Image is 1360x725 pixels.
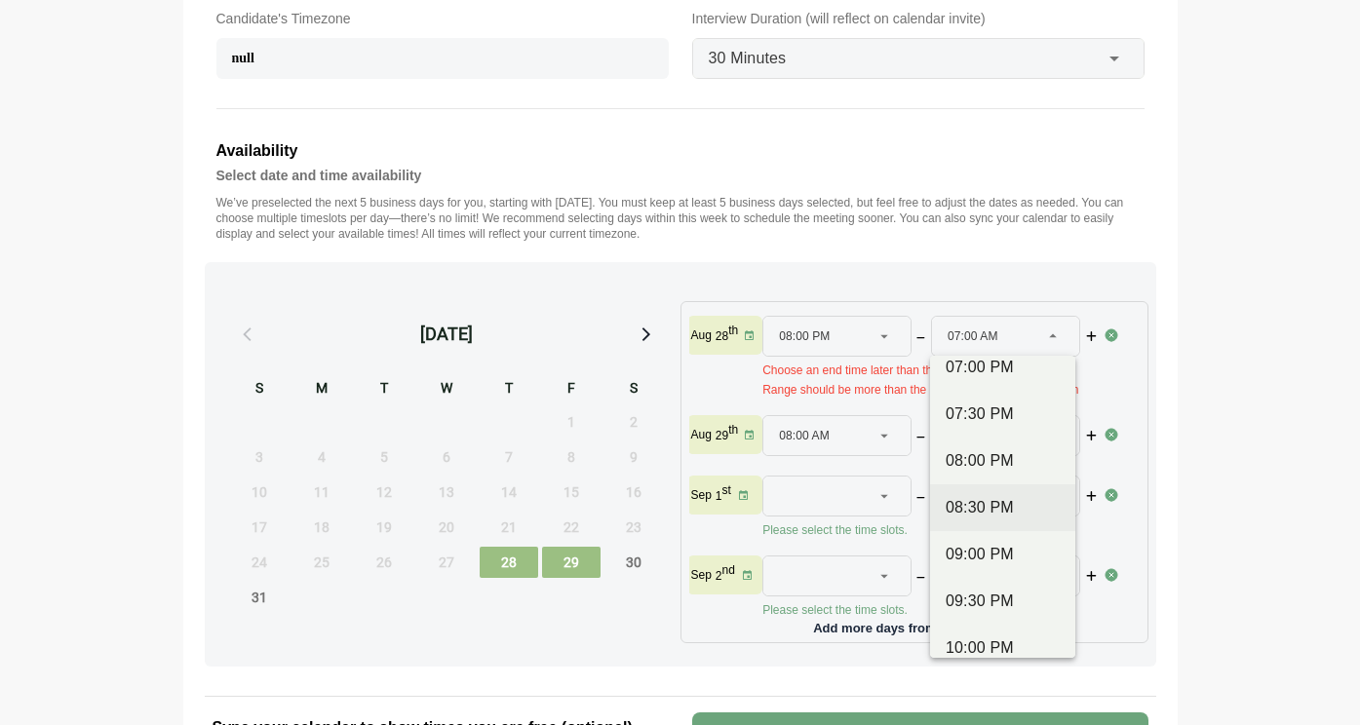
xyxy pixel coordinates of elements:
p: Choose an end time later than the start time. [762,362,1104,378]
span: Monday, August 11, 2025 [292,477,351,508]
span: Wednesday, August 13, 2025 [417,477,476,508]
span: 07:00 AM [948,317,998,356]
span: Saturday, August 16, 2025 [604,477,663,508]
div: 09:30 PM [946,590,1060,613]
div: T [355,377,413,402]
strong: 1 [716,489,722,503]
strong: 2 [716,569,722,583]
p: Please select the time slots. [762,522,1104,538]
div: M [292,377,351,402]
div: W [417,377,476,402]
span: 08:00 PM [779,317,830,356]
div: [DATE] [420,321,473,348]
span: Monday, August 18, 2025 [292,512,351,543]
span: Tuesday, August 19, 2025 [355,512,413,543]
span: Thursday, August 7, 2025 [480,441,538,473]
span: 30 Minutes [709,46,787,71]
p: We’ve preselected the next 5 business days for you, starting with [DATE]. You must keep at least ... [216,195,1145,242]
sup: th [728,423,738,437]
sup: th [728,324,738,337]
span: Thursday, August 21, 2025 [480,512,538,543]
sup: nd [722,563,735,577]
div: S [604,377,663,402]
p: Add more days from the calendar [689,614,1140,634]
span: Monday, August 25, 2025 [292,547,351,578]
div: 07:00 PM [946,356,1060,379]
span: Wednesday, August 6, 2025 [417,441,476,473]
span: Thursday, August 28, 2025 [480,547,538,578]
span: Tuesday, August 26, 2025 [355,547,413,578]
span: Saturday, August 30, 2025 [604,547,663,578]
div: 08:30 PM [946,496,1060,519]
label: Interview Duration (will reflect on calendar invite) [692,7,1145,30]
p: Sep [691,567,712,583]
span: Friday, August 15, 2025 [542,477,601,508]
div: T [480,377,538,402]
span: Wednesday, August 20, 2025 [417,512,476,543]
span: Tuesday, August 12, 2025 [355,477,413,508]
span: Friday, August 1, 2025 [542,406,601,438]
span: Thursday, August 14, 2025 [480,477,538,508]
span: Sunday, August 10, 2025 [230,477,289,508]
span: Sunday, August 31, 2025 [230,582,289,613]
p: Range should be more than the interview duration i.e. 30 min [762,382,1104,398]
p: Aug [691,427,712,442]
div: 07:30 PM [946,402,1060,426]
span: Friday, August 22, 2025 [542,512,601,543]
h4: Select date and time availability [216,164,1145,187]
span: Saturday, August 23, 2025 [604,512,663,543]
span: Friday, August 29, 2025 [542,547,601,578]
span: Tuesday, August 5, 2025 [355,441,413,473]
span: Friday, August 8, 2025 [542,441,601,473]
div: 10:00 PM [946,636,1060,660]
p: Aug [691,327,712,343]
span: Saturday, August 2, 2025 [604,406,663,438]
div: S [230,377,289,402]
p: Please select the time slots. [762,602,1104,618]
span: Monday, August 4, 2025 [292,441,351,473]
div: F [542,377,601,402]
strong: 28 [716,329,728,343]
span: Wednesday, August 27, 2025 [417,547,476,578]
span: Sunday, August 17, 2025 [230,512,289,543]
h3: Availability [216,138,1145,164]
strong: 29 [716,429,728,442]
div: 09:00 PM [946,543,1060,566]
div: 08:00 PM [946,449,1060,473]
span: Saturday, August 9, 2025 [604,441,663,473]
span: Sunday, August 24, 2025 [230,547,289,578]
label: Candidate's Timezone [216,7,669,30]
span: 08:00 AM [779,416,830,455]
span: Sunday, August 3, 2025 [230,441,289,473]
p: Sep [691,487,712,503]
sup: st [722,483,731,497]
